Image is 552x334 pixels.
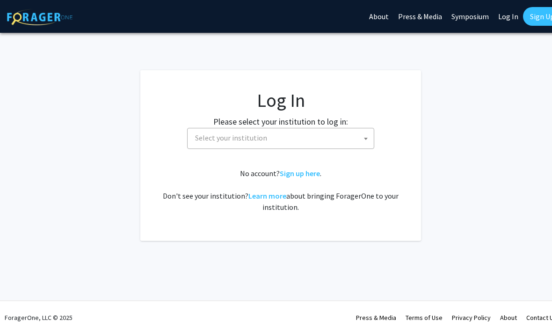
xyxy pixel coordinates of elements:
[187,128,374,149] span: Select your institution
[248,191,286,200] a: Learn more about bringing ForagerOne to your institution
[500,313,517,322] a: About
[159,168,402,213] div: No account? . Don't see your institution? about bringing ForagerOne to your institution.
[213,115,348,128] label: Please select your institution to log in:
[406,313,443,322] a: Terms of Use
[280,169,320,178] a: Sign up here
[7,292,40,327] iframe: Chat
[7,9,73,25] img: ForagerOne Logo
[195,133,267,142] span: Select your institution
[356,313,396,322] a: Press & Media
[159,89,402,111] h1: Log In
[191,128,374,148] span: Select your institution
[452,313,491,322] a: Privacy Policy
[5,301,73,334] div: ForagerOne, LLC © 2025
